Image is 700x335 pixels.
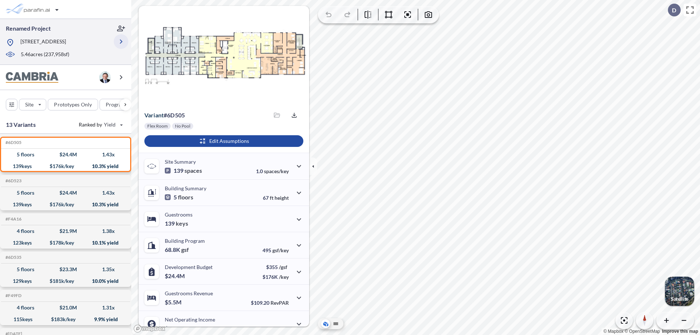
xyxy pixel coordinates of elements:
p: Guestrooms [165,211,192,218]
p: Prototypes Only [54,101,92,108]
h5: Click to copy the code [4,140,22,145]
p: 68.8K [165,246,189,253]
p: Flex Room [147,123,168,129]
p: Building Summary [165,185,206,191]
p: # 6d505 [144,112,185,119]
p: [STREET_ADDRESS] [20,38,66,47]
p: $355 [262,264,289,270]
button: Ranked by Yield [73,119,128,131]
span: RevPAR [271,300,289,306]
p: 1.0 [256,168,289,174]
p: 139 [165,220,188,227]
a: Mapbox [603,329,623,334]
a: Mapbox homepage [133,324,166,333]
p: Net Operating Income [165,316,215,323]
p: $24.4M [165,272,186,280]
p: Building Program [165,238,205,244]
p: $2.5M [165,325,183,332]
span: Yield [104,121,116,128]
span: /gsf [279,264,287,270]
p: Program [106,101,126,108]
p: $5.5M [165,299,183,306]
p: 67 [263,195,289,201]
button: Site Plan [331,319,340,328]
h5: Click to copy the code [4,178,22,183]
p: 139 [165,167,202,174]
span: Variant [144,112,164,118]
p: Guestrooms Revenue [165,290,213,296]
p: Satellite [671,296,688,302]
p: 5 [165,194,193,201]
p: 495 [262,247,289,253]
span: spaces [184,167,202,174]
p: D [672,7,676,13]
span: gsf [181,246,189,253]
img: user logo [99,71,111,83]
img: Switcher Image [665,277,694,306]
span: gsf/key [272,247,289,253]
p: $176K [262,274,289,280]
h5: Click to copy the code [4,293,22,298]
span: spaces/key [264,168,289,174]
p: Edit Assumptions [209,137,249,145]
p: Development Budget [165,264,213,270]
button: Program [100,99,139,110]
button: Aerial View [321,319,330,328]
button: Switcher ImageSatellite [665,277,694,306]
p: Renamed Project [6,24,51,32]
p: 5.46 acres ( 237,958 sf) [21,51,69,59]
span: height [275,195,289,201]
p: No Pool [175,123,190,129]
button: Site [19,99,46,110]
h5: Click to copy the code [4,217,22,222]
span: /key [279,274,289,280]
span: margin [273,326,289,332]
span: keys [176,220,188,227]
button: Edit Assumptions [144,135,303,147]
a: Improve this map [662,329,698,334]
p: Site Summary [165,159,196,165]
p: Site [25,101,34,108]
p: $109.20 [251,300,289,306]
span: ft [270,195,273,201]
p: 45.0% [258,326,289,332]
img: BrandImage [6,72,58,83]
span: floors [178,194,193,201]
button: Prototypes Only [48,99,98,110]
a: OpenStreetMap [625,329,660,334]
p: 13 Variants [6,120,36,129]
h5: Click to copy the code [4,255,22,260]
